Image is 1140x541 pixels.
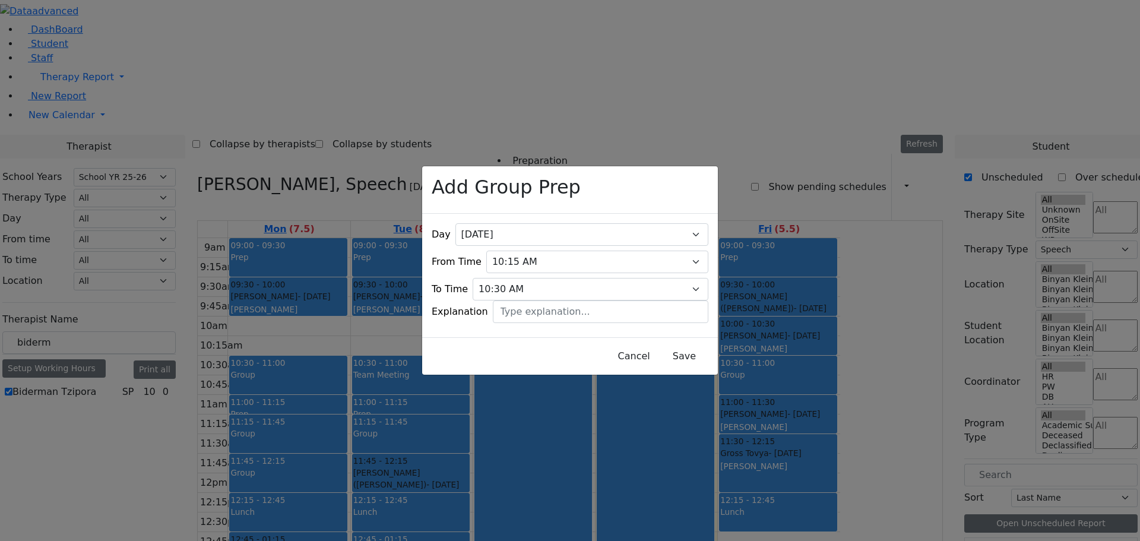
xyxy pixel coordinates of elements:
[658,345,711,368] button: Save
[432,227,451,242] label: Day
[432,255,482,269] label: From Time
[493,300,708,323] input: Type explanation...
[610,345,658,368] button: Close
[432,176,581,198] h2: Add Group Prep
[432,305,488,319] label: Explanation
[432,282,468,296] label: To Time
